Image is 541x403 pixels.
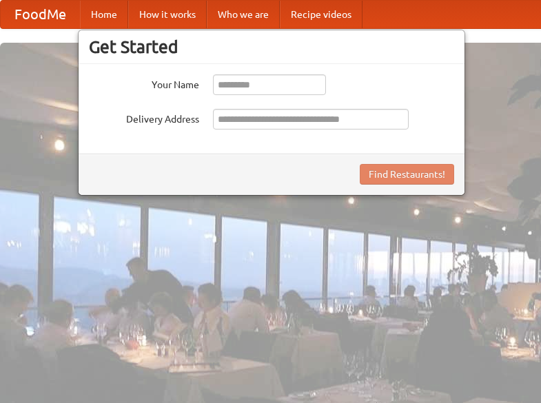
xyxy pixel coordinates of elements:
[207,1,280,28] a: Who we are
[89,37,454,57] h3: Get Started
[280,1,363,28] a: Recipe videos
[1,1,80,28] a: FoodMe
[89,74,199,92] label: Your Name
[128,1,207,28] a: How it works
[89,109,199,126] label: Delivery Address
[80,1,128,28] a: Home
[360,164,454,185] button: Find Restaurants!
